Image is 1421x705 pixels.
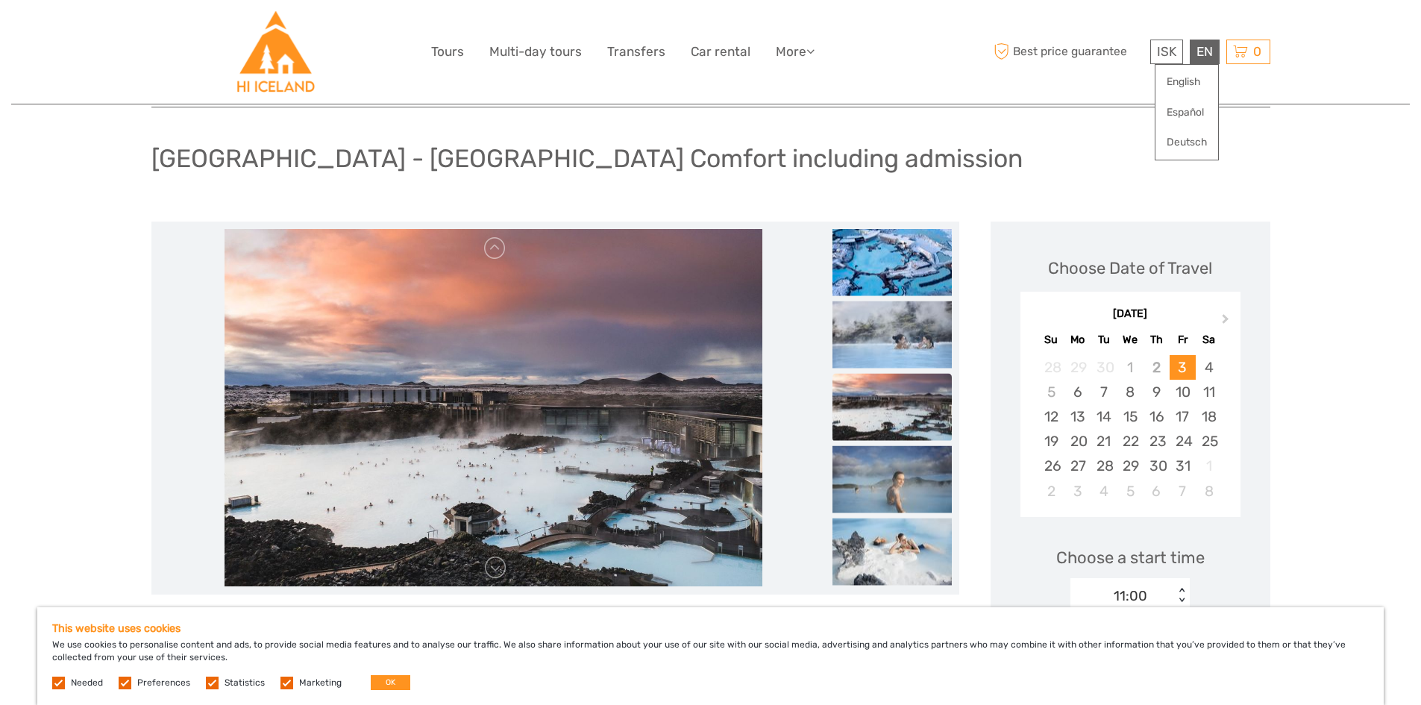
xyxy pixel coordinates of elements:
span: Best price guarantee [991,40,1146,64]
div: Choose Tuesday, October 21st, 2025 [1091,429,1117,454]
a: Español [1155,99,1218,126]
div: Choose Sunday, October 26th, 2025 [1038,454,1064,478]
div: We [1117,330,1143,350]
a: Transfers [607,41,665,63]
img: c4924dd431864e80a2172f477fda7d15_slider_thumbnail.jpg [832,445,952,513]
div: Choose Wednesday, October 29th, 2025 [1117,454,1143,478]
div: Choose Monday, October 20th, 2025 [1064,429,1091,454]
span: ISK [1157,44,1176,59]
div: Choose Saturday, October 4th, 2025 [1196,355,1222,380]
div: Choose Saturday, October 18th, 2025 [1196,404,1222,429]
label: Preferences [137,677,190,689]
div: Choose Saturday, October 11th, 2025 [1196,380,1222,404]
div: Mo [1064,330,1091,350]
div: Choose Tuesday, October 14th, 2025 [1091,404,1117,429]
a: Car rental [691,41,750,63]
p: We're away right now. Please check back later! [21,26,169,38]
img: 2cccc4df058b418a9bba147793b642dc_slider_thumbnail.jpg [832,228,952,295]
div: Sa [1196,330,1222,350]
div: Choose Thursday, October 9th, 2025 [1144,380,1170,404]
div: Su [1038,330,1064,350]
span: 0 [1251,44,1264,59]
div: Choose Friday, October 31st, 2025 [1170,454,1196,478]
div: Not available Saturday, November 1st, 2025 [1196,454,1222,478]
div: Choose Friday, October 24th, 2025 [1170,429,1196,454]
div: Choose Sunday, November 2nd, 2025 [1038,479,1064,504]
div: Not available Sunday, October 5th, 2025 [1038,380,1064,404]
div: EN [1190,40,1220,64]
div: Choose Sunday, October 19th, 2025 [1038,429,1064,454]
img: 5268672f5bf74d54bd9f54b6ca50f4cc_slider_thumbnail.jpg [832,373,952,440]
div: Tu [1091,330,1117,350]
div: Choose Wednesday, November 5th, 2025 [1117,479,1143,504]
div: Choose Thursday, October 23rd, 2025 [1144,429,1170,454]
span: Choose a start time [1056,546,1205,569]
div: [DATE] [1020,307,1240,322]
h1: [GEOGRAPHIC_DATA] - [GEOGRAPHIC_DATA] Comfort including admission [151,143,1023,174]
label: Needed [71,677,103,689]
div: Choose Friday, October 17th, 2025 [1170,404,1196,429]
button: Next Month [1215,310,1239,334]
div: Choose Friday, October 3rd, 2025 [1170,355,1196,380]
div: Choose Monday, November 3rd, 2025 [1064,479,1091,504]
div: Choose Wednesday, October 15th, 2025 [1117,404,1143,429]
a: Multi-day tours [489,41,582,63]
div: Choose Monday, October 13th, 2025 [1064,404,1091,429]
div: Choose Thursday, November 6th, 2025 [1144,479,1170,504]
div: 11:00 [1114,586,1147,606]
div: Fr [1170,330,1196,350]
div: Choose Date of Travel [1048,257,1212,280]
div: Choose Friday, November 7th, 2025 [1170,479,1196,504]
div: Not available Tuesday, September 30th, 2025 [1091,355,1117,380]
div: Choose Monday, October 27th, 2025 [1064,454,1091,478]
label: Statistics [225,677,265,689]
button: OK [371,675,410,690]
img: Hostelling International [235,11,316,93]
div: Choose Wednesday, October 22nd, 2025 [1117,429,1143,454]
div: Th [1144,330,1170,350]
div: Not available Sunday, September 28th, 2025 [1038,355,1064,380]
div: Choose Tuesday, October 28th, 2025 [1091,454,1117,478]
h5: This website uses cookies [52,622,1369,635]
div: month 2025-10 [1025,355,1235,504]
div: Not available Thursday, October 2nd, 2025 [1144,355,1170,380]
div: Choose Saturday, November 8th, 2025 [1196,479,1222,504]
div: Choose Saturday, October 25th, 2025 [1196,429,1222,454]
a: Tours [431,41,464,63]
div: Choose Monday, October 6th, 2025 [1064,380,1091,404]
label: Marketing [299,677,342,689]
img: 5268672f5bf74d54bd9f54b6ca50f4cc_main_slider.jpg [225,229,762,587]
button: Open LiveChat chat widget [172,23,189,41]
div: Choose Sunday, October 12th, 2025 [1038,404,1064,429]
img: 350d7cdcc37a4fa3b208df63b9c0201d_slider_thumbnail.jpg [832,301,952,368]
div: Choose Wednesday, October 8th, 2025 [1117,380,1143,404]
img: 0431c665d87d4dce91f4c606e2f392cb_slider_thumbnail.jpg [832,518,952,585]
div: Not available Wednesday, October 1st, 2025 [1117,355,1143,380]
div: Choose Thursday, October 16th, 2025 [1144,404,1170,429]
div: Choose Tuesday, October 7th, 2025 [1091,380,1117,404]
div: Not available Monday, September 29th, 2025 [1064,355,1091,380]
a: Deutsch [1155,129,1218,156]
a: English [1155,69,1218,95]
div: We use cookies to personalise content and ads, to provide social media features and to analyse ou... [37,607,1384,705]
div: Choose Friday, October 10th, 2025 [1170,380,1196,404]
div: < > [1176,588,1188,604]
a: More [776,41,815,63]
div: Choose Tuesday, November 4th, 2025 [1091,479,1117,504]
div: Choose Thursday, October 30th, 2025 [1144,454,1170,478]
